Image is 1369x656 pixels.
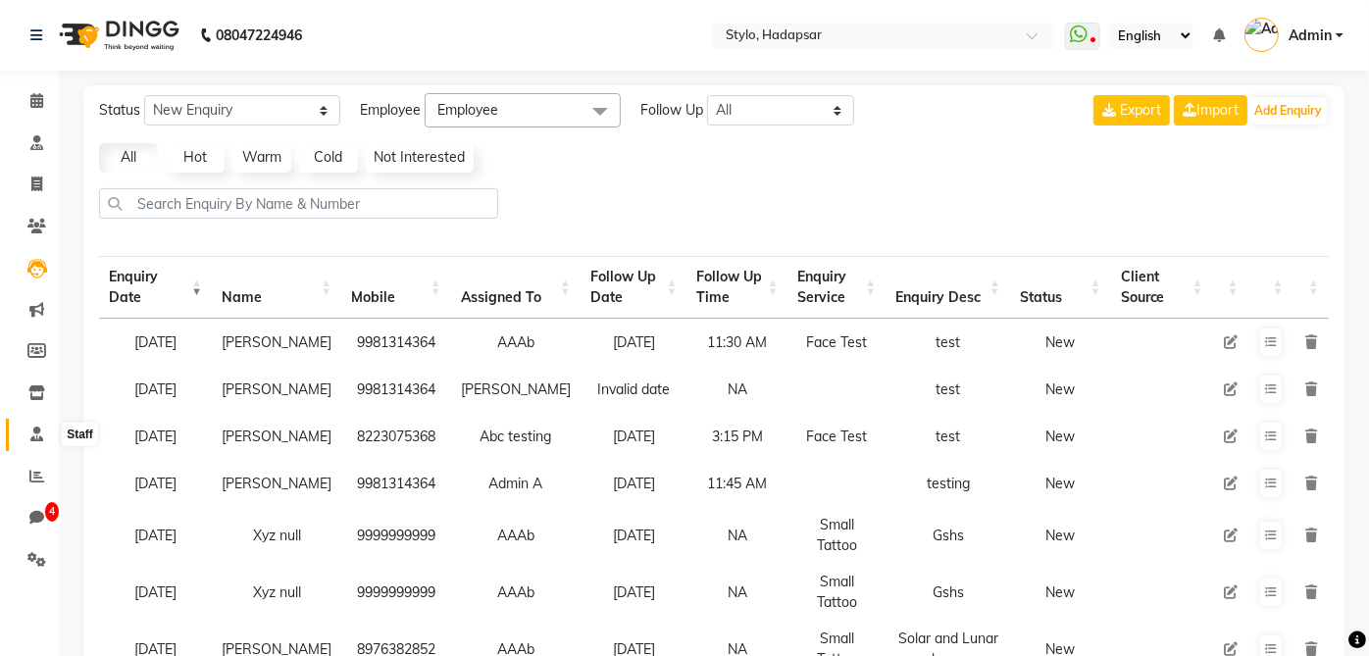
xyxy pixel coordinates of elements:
img: logo [50,8,184,63]
span: Employee [360,100,421,121]
td: AAAb [451,319,581,366]
td: 8223075368 [341,413,451,460]
td: [DATE] [99,507,212,564]
td: [DATE] [581,460,687,507]
td: New [1010,413,1111,460]
img: Admin [1244,18,1279,52]
td: New [1010,460,1111,507]
a: Not Interested [366,143,474,173]
td: 11:45 AM [687,460,788,507]
td: [PERSON_NAME] [212,460,341,507]
th: : activate to sort column ascending [1293,256,1329,319]
span: 4 [45,502,59,522]
div: Gshs [896,526,1001,546]
td: [PERSON_NAME] [212,319,341,366]
td: Admin A [451,460,581,507]
td: 9981314364 [341,366,451,413]
td: NA [687,564,788,621]
th: Client Source: activate to sort column ascending [1111,256,1213,319]
td: 9999999999 [341,507,451,564]
b: 08047224946 [216,8,302,63]
th: Enquiry Date: activate to sort column ascending [99,256,212,319]
td: [DATE] [581,319,687,366]
td: Face Test [788,413,887,460]
a: Import [1174,95,1247,126]
td: [DATE] [99,460,212,507]
a: 4 [6,502,53,534]
th: : activate to sort column ascending [1248,256,1293,319]
td: AAAb [451,507,581,564]
div: test [896,379,1001,400]
button: Export [1093,95,1170,126]
th: Assigned To : activate to sort column ascending [451,256,581,319]
input: Search Enquiry By Name & Number [99,188,498,219]
div: Gshs [896,582,1001,603]
a: All [99,143,158,173]
th: Enquiry Desc: activate to sort column ascending [887,256,1011,319]
th: Name: activate to sort column ascending [212,256,341,319]
th: Status: activate to sort column ascending [1010,256,1111,319]
td: [DATE] [99,319,212,366]
td: New [1010,507,1111,564]
td: NA [687,507,788,564]
td: 11:30 AM [687,319,788,366]
td: 9981314364 [341,319,451,366]
th: : activate to sort column ascending [1213,256,1248,319]
th: Follow Up Time : activate to sort column ascending [687,256,788,319]
td: Xyz null [212,507,341,564]
div: Staff [62,423,98,446]
td: NA [687,366,788,413]
td: New [1010,366,1111,413]
td: [DATE] [581,507,687,564]
div: test [896,427,1001,447]
span: Employee [437,101,498,119]
td: Small Tattoo [788,564,887,621]
td: New [1010,564,1111,621]
td: 9999999999 [341,564,451,621]
td: [PERSON_NAME] [212,413,341,460]
div: test [896,332,1001,353]
td: [PERSON_NAME] [451,366,581,413]
td: Small Tattoo [788,507,887,564]
span: Follow Up [640,100,703,121]
div: testing [896,474,1001,494]
a: Hot [166,143,225,173]
th: Mobile : activate to sort column ascending [341,256,451,319]
button: Add Enquiry [1249,97,1327,125]
td: [DATE] [99,564,212,621]
td: Invalid date [581,366,687,413]
td: [DATE] [581,413,687,460]
span: Status [99,100,140,121]
td: Abc testing [451,413,581,460]
a: Warm [232,143,291,173]
td: AAAb [451,564,581,621]
td: 3:15 PM [687,413,788,460]
a: Cold [299,143,358,173]
span: Admin [1289,25,1332,46]
td: New [1010,319,1111,366]
td: Xyz null [212,564,341,621]
td: Face Test [788,319,887,366]
td: [DATE] [99,413,212,460]
th: Follow Up Date: activate to sort column ascending [581,256,687,319]
th: Enquiry Service : activate to sort column ascending [788,256,887,319]
td: [PERSON_NAME] [212,366,341,413]
td: [DATE] [581,564,687,621]
td: [DATE] [99,366,212,413]
td: 9981314364 [341,460,451,507]
span: Export [1120,101,1161,119]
